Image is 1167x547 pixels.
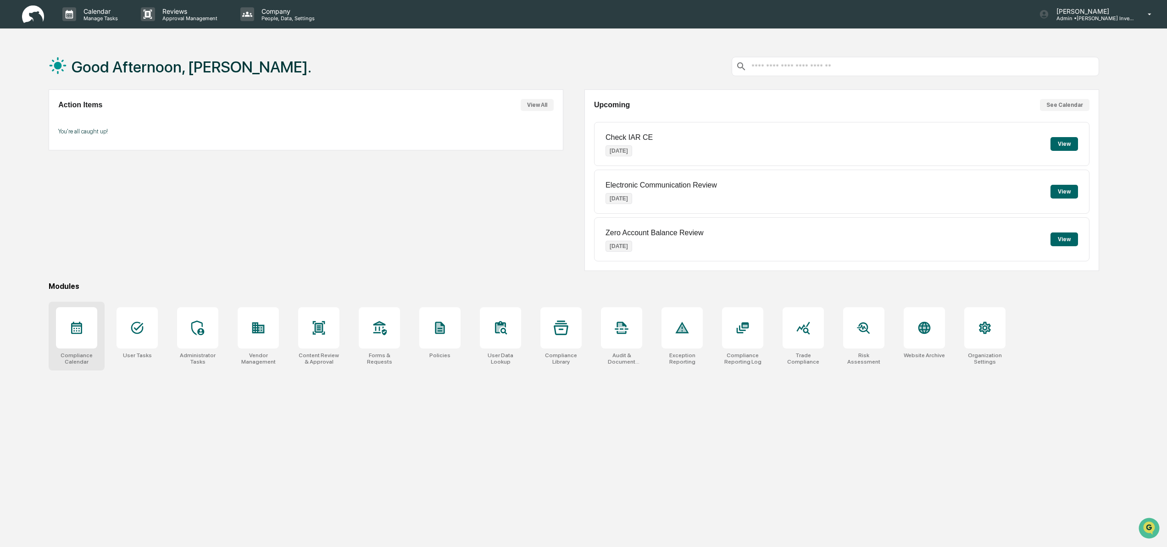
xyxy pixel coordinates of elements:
p: [DATE] [606,241,632,252]
button: View [1050,185,1078,199]
p: Approval Management [155,15,222,22]
p: People, Data, Settings [254,15,319,22]
div: User Data Lookup [480,352,521,365]
img: 1746055101610-c473b297-6a78-478c-a979-82029cc54cd1 [9,70,26,87]
span: Attestations [76,116,114,125]
div: User Tasks [123,352,152,359]
div: Audit & Document Logs [601,352,642,365]
div: We're available if you need us! [31,79,116,87]
a: Powered byPylon [65,155,111,162]
p: Manage Tasks [76,15,122,22]
div: Compliance Reporting Log [722,352,763,365]
a: 🗄️Attestations [63,112,117,128]
iframe: Open customer support [1138,517,1162,541]
div: Website Archive [904,352,945,359]
button: View All [521,99,554,111]
button: View [1050,232,1078,246]
div: Compliance Library [540,352,582,365]
h2: Action Items [58,101,102,109]
p: [DATE] [606,145,632,156]
p: Electronic Communication Review [606,181,717,189]
p: You're all caught up! [58,128,554,135]
div: Forms & Requests [359,352,400,365]
span: Data Lookup [18,133,58,142]
a: 🖐️Preclearance [6,112,63,128]
div: Content Review & Approval [298,352,339,365]
p: Zero Account Balance Review [606,229,703,237]
div: Compliance Calendar [56,352,97,365]
div: Trade Compliance [783,352,824,365]
p: Calendar [76,7,122,15]
p: Reviews [155,7,222,15]
span: Pylon [91,155,111,162]
p: Admin • [PERSON_NAME] Investment Advisory [1049,15,1134,22]
img: logo [22,6,44,23]
div: 🔎 [9,134,17,141]
p: Company [254,7,319,15]
p: [PERSON_NAME] [1049,7,1134,15]
h1: Good Afternoon, [PERSON_NAME]. [72,58,311,76]
div: 🖐️ [9,116,17,124]
div: Risk Assessment [843,352,884,365]
h2: Upcoming [594,101,630,109]
button: View [1050,137,1078,151]
div: Start new chat [31,70,150,79]
a: 🔎Data Lookup [6,129,61,146]
p: How can we help? [9,19,167,34]
div: Administrator Tasks [177,352,218,365]
span: Preclearance [18,116,59,125]
button: See Calendar [1040,99,1089,111]
button: Start new chat [156,73,167,84]
div: Exception Reporting [661,352,703,365]
div: 🗄️ [67,116,74,124]
p: Check IAR CE [606,133,653,142]
p: [DATE] [606,193,632,204]
div: Policies [429,352,450,359]
div: Organization Settings [964,352,1006,365]
div: Modules [49,282,1099,291]
div: Vendor Management [238,352,279,365]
